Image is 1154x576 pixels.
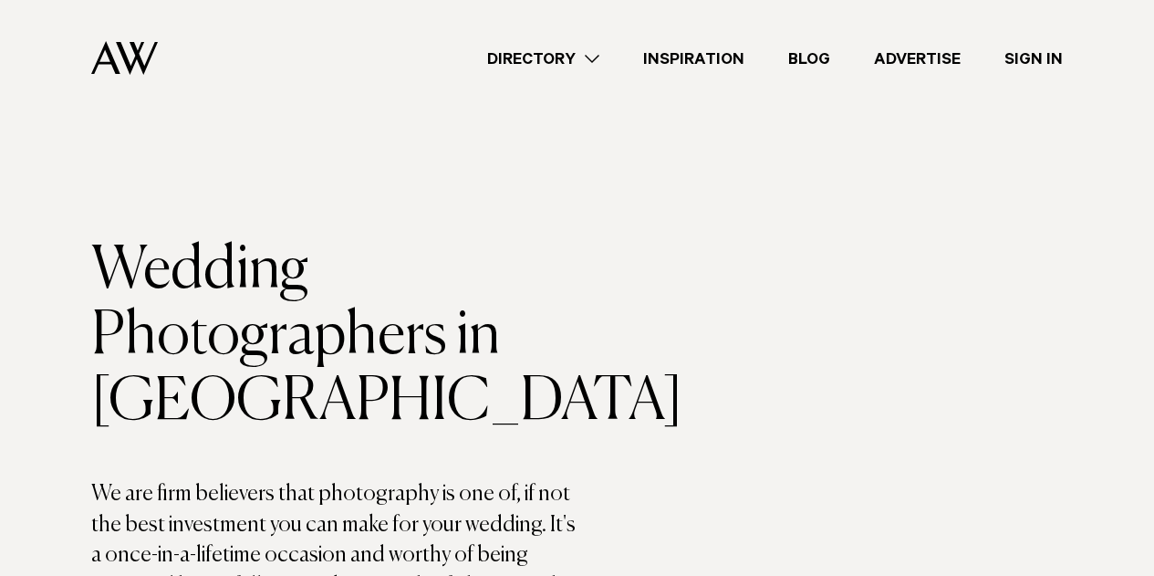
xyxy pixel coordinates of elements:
a: Directory [465,47,621,71]
a: Sign In [982,47,1085,71]
img: Auckland Weddings Logo [91,41,158,75]
a: Advertise [852,47,982,71]
a: Blog [766,47,852,71]
h1: Wedding Photographers in [GEOGRAPHIC_DATA] [91,238,577,435]
a: Inspiration [621,47,766,71]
